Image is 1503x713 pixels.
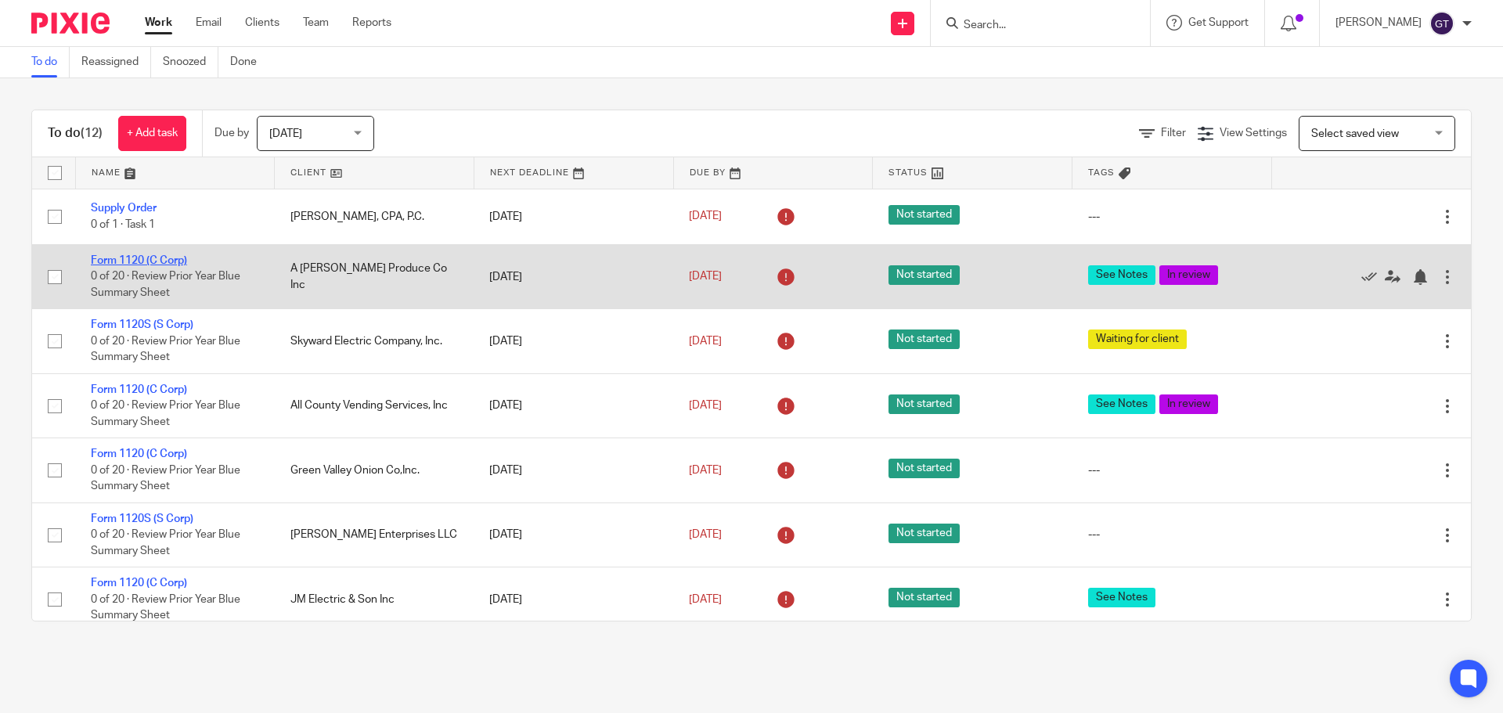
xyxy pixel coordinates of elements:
[888,394,960,414] span: Not started
[474,502,673,567] td: [DATE]
[275,502,474,567] td: [PERSON_NAME] Enterprises LLC
[689,529,722,540] span: [DATE]
[275,438,474,502] td: Green Valley Onion Co,Inc.
[269,128,302,139] span: [DATE]
[230,47,269,77] a: Done
[275,244,474,308] td: A [PERSON_NAME] Produce Co Inc
[689,336,722,347] span: [DATE]
[91,465,240,492] span: 0 of 20 · Review Prior Year Blue Summary Sheet
[214,125,249,141] p: Due by
[91,594,240,621] span: 0 of 20 · Review Prior Year Blue Summary Sheet
[888,588,960,607] span: Not started
[91,203,157,214] a: Supply Order
[888,524,960,543] span: Not started
[91,513,193,524] a: Form 1120S (S Corp)
[689,211,722,222] span: [DATE]
[888,205,960,225] span: Not started
[1188,17,1249,28] span: Get Support
[1088,265,1155,285] span: See Notes
[91,578,187,589] a: Form 1120 (C Corp)
[474,373,673,438] td: [DATE]
[1429,11,1454,36] img: svg%3E
[31,47,70,77] a: To do
[81,127,103,139] span: (12)
[1159,265,1218,285] span: In review
[888,265,960,285] span: Not started
[689,594,722,605] span: [DATE]
[118,116,186,151] a: + Add task
[474,244,673,308] td: [DATE]
[91,400,240,427] span: 0 of 20 · Review Prior Year Blue Summary Sheet
[245,15,279,31] a: Clients
[689,465,722,476] span: [DATE]
[689,400,722,411] span: [DATE]
[81,47,151,77] a: Reassigned
[91,384,187,395] a: Form 1120 (C Corp)
[1220,128,1287,139] span: View Settings
[91,336,240,363] span: 0 of 20 · Review Prior Year Blue Summary Sheet
[1088,588,1155,607] span: See Notes
[275,567,474,632] td: JM Electric & Son Inc
[474,189,673,244] td: [DATE]
[275,309,474,373] td: Skyward Electric Company, Inc.
[352,15,391,31] a: Reports
[91,319,193,330] a: Form 1120S (S Corp)
[91,272,240,299] span: 0 of 20 · Review Prior Year Blue Summary Sheet
[689,271,722,282] span: [DATE]
[1088,209,1256,225] div: ---
[91,255,187,266] a: Form 1120 (C Corp)
[1088,168,1115,177] span: Tags
[1088,329,1187,349] span: Waiting for client
[91,219,155,230] span: 0 of 1 · Task 1
[1088,463,1256,478] div: ---
[275,373,474,438] td: All County Vending Services, Inc
[91,448,187,459] a: Form 1120 (C Corp)
[91,529,240,556] span: 0 of 20 · Review Prior Year Blue Summary Sheet
[474,309,673,373] td: [DATE]
[474,567,673,632] td: [DATE]
[1361,268,1385,284] a: Mark as done
[303,15,329,31] a: Team
[962,19,1103,33] input: Search
[275,189,474,244] td: [PERSON_NAME], CPA, P.C.
[1335,15,1422,31] p: [PERSON_NAME]
[1088,527,1256,542] div: ---
[48,125,103,142] h1: To do
[1088,394,1155,414] span: See Notes
[888,329,960,349] span: Not started
[1311,128,1399,139] span: Select saved view
[1161,128,1186,139] span: Filter
[474,438,673,502] td: [DATE]
[31,13,110,34] img: Pixie
[888,459,960,478] span: Not started
[196,15,222,31] a: Email
[163,47,218,77] a: Snoozed
[1159,394,1218,414] span: In review
[145,15,172,31] a: Work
